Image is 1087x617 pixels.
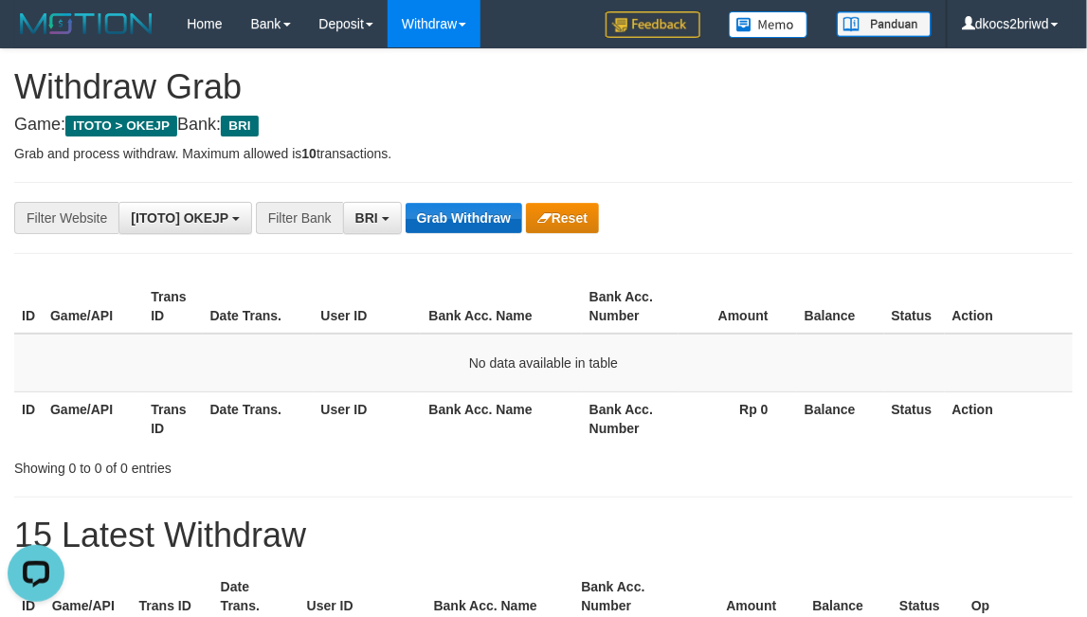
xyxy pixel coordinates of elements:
th: Status [884,280,945,334]
div: Filter Website [14,202,118,234]
th: Date Trans. [203,391,314,445]
img: MOTION_logo.png [14,9,158,38]
th: Balance [797,391,884,445]
span: [ITOTO] OKEJP [131,210,228,226]
th: Trans ID [143,391,202,445]
th: Amount [679,280,796,334]
th: Bank Acc. Name [421,280,581,334]
th: Bank Acc. Number [582,391,679,445]
th: Game/API [43,391,143,445]
th: Status [884,391,945,445]
th: Action [945,280,1073,334]
th: Rp 0 [679,391,796,445]
img: panduan.png [837,11,932,37]
th: Balance [797,280,884,334]
button: Reset [526,203,599,233]
th: Action [945,391,1073,445]
div: Filter Bank [256,202,343,234]
th: ID [14,391,43,445]
h1: Withdraw Grab [14,68,1073,106]
h4: Game: Bank: [14,116,1073,135]
th: ID [14,280,43,334]
th: User ID [314,280,422,334]
strong: 10 [301,146,317,161]
img: Button%20Memo.svg [729,11,808,38]
th: Date Trans. [203,280,314,334]
th: Game/API [43,280,143,334]
span: BRI [221,116,258,136]
th: Bank Acc. Name [421,391,581,445]
button: [ITOTO] OKEJP [118,202,252,234]
button: Grab Withdraw [406,203,522,233]
button: Open LiveChat chat widget [8,8,64,64]
th: User ID [314,391,422,445]
span: ITOTO > OKEJP [65,116,177,136]
td: No data available in table [14,334,1073,392]
th: Bank Acc. Number [582,280,679,334]
th: Trans ID [143,280,202,334]
p: Grab and process withdraw. Maximum allowed is transactions. [14,144,1073,163]
h1: 15 Latest Withdraw [14,517,1073,554]
span: BRI [355,210,378,226]
button: BRI [343,202,402,234]
div: Showing 0 to 0 of 0 entries [14,451,439,478]
img: Feedback.jpg [606,11,700,38]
